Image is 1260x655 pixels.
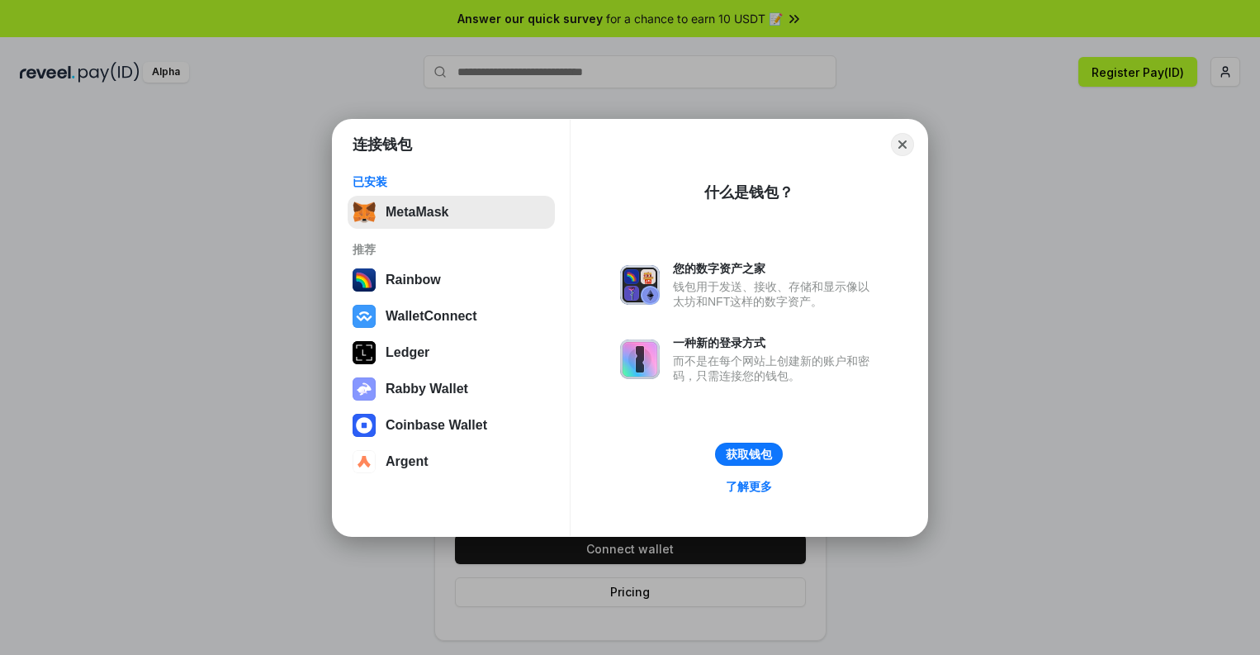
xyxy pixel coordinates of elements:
div: 什么是钱包？ [704,183,793,202]
img: svg+xml,%3Csvg%20width%3D%22120%22%20height%3D%22120%22%20viewBox%3D%220%200%20120%20120%22%20fil... [353,268,376,292]
div: Rabby Wallet [386,382,468,396]
img: svg+xml,%3Csvg%20xmlns%3D%22http%3A%2F%2Fwww.w3.org%2F2000%2Fsvg%22%20fill%3D%22none%22%20viewBox... [620,265,660,305]
div: 您的数字资产之家 [673,261,878,276]
div: 而不是在每个网站上创建新的账户和密码，只需连接您的钱包。 [673,354,878,383]
div: Coinbase Wallet [386,418,487,433]
button: Ledger [348,336,555,369]
div: 推荐 [353,242,550,257]
button: Rainbow [348,263,555,297]
img: svg+xml,%3Csvg%20xmlns%3D%22http%3A%2F%2Fwww.w3.org%2F2000%2Fsvg%22%20width%3D%2228%22%20height%3... [353,341,376,364]
div: 已安装 [353,174,550,189]
button: 获取钱包 [715,443,783,466]
div: 获取钱包 [726,447,772,462]
img: svg+xml,%3Csvg%20xmlns%3D%22http%3A%2F%2Fwww.w3.org%2F2000%2Fsvg%22%20fill%3D%22none%22%20viewBox... [353,377,376,401]
a: 了解更多 [716,476,782,497]
img: svg+xml,%3Csvg%20width%3D%2228%22%20height%3D%2228%22%20viewBox%3D%220%200%2028%2028%22%20fill%3D... [353,450,376,473]
button: Coinbase Wallet [348,409,555,442]
img: svg+xml,%3Csvg%20width%3D%2228%22%20height%3D%2228%22%20viewBox%3D%220%200%2028%2028%22%20fill%3D... [353,305,376,328]
div: 了解更多 [726,479,772,494]
button: WalletConnect [348,300,555,333]
button: Rabby Wallet [348,373,555,406]
div: 钱包用于发送、接收、存储和显示像以太坊和NFT这样的数字资产。 [673,279,878,309]
div: Ledger [386,345,429,360]
img: svg+xml,%3Csvg%20width%3D%2228%22%20height%3D%2228%22%20viewBox%3D%220%200%2028%2028%22%20fill%3D... [353,414,376,437]
img: svg+xml,%3Csvg%20fill%3D%22none%22%20height%3D%2233%22%20viewBox%3D%220%200%2035%2033%22%20width%... [353,201,376,224]
h1: 连接钱包 [353,135,412,154]
div: 一种新的登录方式 [673,335,878,350]
button: Argent [348,445,555,478]
div: Rainbow [386,273,441,287]
button: MetaMask [348,196,555,229]
div: MetaMask [386,205,448,220]
img: svg+xml,%3Csvg%20xmlns%3D%22http%3A%2F%2Fwww.w3.org%2F2000%2Fsvg%22%20fill%3D%22none%22%20viewBox... [620,339,660,379]
div: Argent [386,454,429,469]
button: Close [891,133,914,156]
div: WalletConnect [386,309,477,324]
